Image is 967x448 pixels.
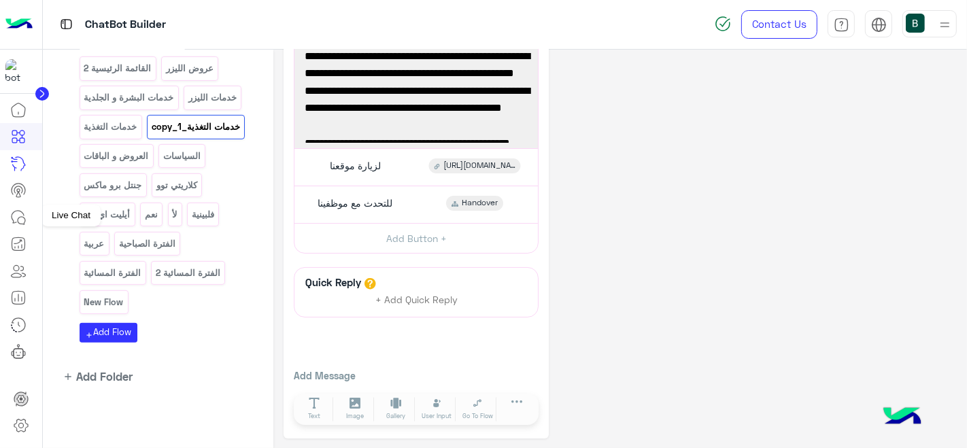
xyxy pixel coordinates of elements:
[155,265,222,281] p: الفترة المسائية 2
[58,16,75,33] img: tab
[741,10,817,39] a: Contact Us
[377,397,415,421] button: Gallery
[715,16,731,32] img: spinner
[156,177,199,193] p: كلاريتي توو
[443,160,515,172] span: [URL][DOMAIN_NAME]
[305,48,528,100] span: ✨ يتميز قسمنا بوجود أخصائية تغذية متخصصة تقدم لك استشارات دقيقة وخطط غذائية تناسب أهدافك الصحية و...
[118,236,177,252] p: الفترة الصباحية
[834,17,849,33] img: tab
[308,411,320,421] span: Text
[63,371,74,382] i: add
[83,236,105,252] p: عربية
[462,411,493,421] span: Go To Flow
[53,368,133,385] button: addAdd Folder
[191,207,216,222] p: فلبينية
[459,397,497,421] button: Go To Flow
[294,223,538,254] button: Add Button +
[386,411,405,421] span: Gallery
[294,368,539,383] p: Add Message
[906,14,925,33] img: userImage
[330,160,381,172] span: لزيارة موقعنا
[828,10,855,39] a: tab
[5,59,30,84] img: 177882628735456
[871,17,887,33] img: tab
[83,148,150,164] p: العروض و الباقات
[422,411,452,421] span: User Input
[151,119,241,135] p: خدمات التغذية_copy_1
[80,323,137,343] button: addAdd Flow
[83,265,142,281] p: الفترة المسائية
[418,397,456,421] button: User Input
[83,61,152,76] p: القائمة الرئيسية 2
[375,294,458,305] span: + Add Quick Reply
[346,411,364,421] span: Image
[163,148,202,164] p: السياسات
[83,177,143,193] p: جنتل برو ماكس
[171,207,178,222] p: لأ
[296,397,334,421] button: Text
[76,368,133,385] span: Add Folder
[85,16,166,34] p: ChatBot Builder
[302,276,364,288] h6: Quick Reply
[936,16,953,33] img: profile
[5,10,33,39] img: Logo
[879,394,926,441] img: hulul-logo.png
[365,290,467,310] button: + Add Quick Reply
[83,294,124,310] p: New Flow
[337,397,375,421] button: Image
[83,90,175,105] p: خدمات البشرة و الجلدية
[462,197,498,209] span: Handover
[188,90,238,105] p: خدمات الليزر
[83,207,131,222] p: أيليت اي كيو
[41,205,101,226] div: Live Chat
[144,207,159,222] p: نعم
[85,331,93,339] i: add
[305,99,528,152] span: 💎 والأهم… نحن الوكلاء المعتمدون لبرنامج ايديا بروتين (Ideal Protein)، اللي يضمن لك نتائج آمنة وفع...
[83,119,138,135] p: خدمات التغذية
[429,158,521,173] div: https://www.jwelclinic.com/nutrition
[318,197,392,209] span: للتحدث مع موظفينا
[446,196,503,211] div: Handover
[165,61,215,76] p: عروض الليزر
